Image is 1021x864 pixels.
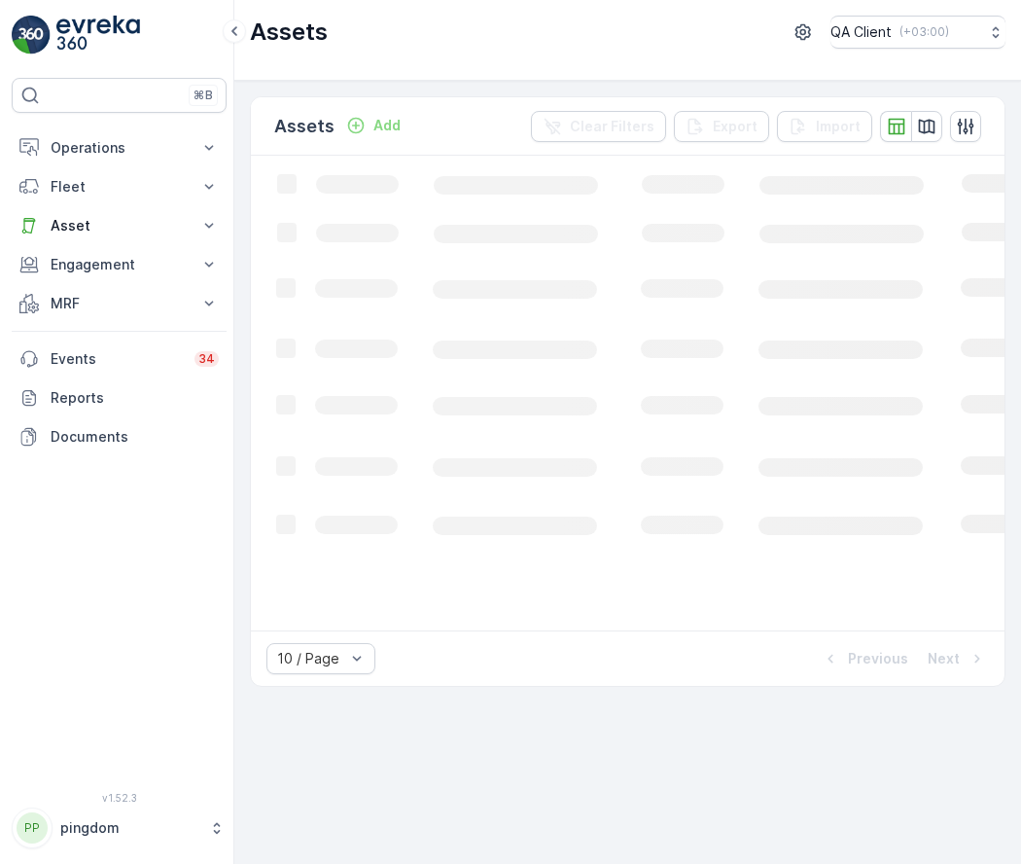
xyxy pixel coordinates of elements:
p: Asset [51,216,188,235]
button: Import [777,111,872,142]
p: Assets [274,113,334,140]
a: Reports [12,378,227,417]
button: PPpingdom [12,808,227,848]
button: QA Client(+03:00) [830,16,1005,49]
p: Export [713,117,757,136]
img: logo_light-DOdMpM7g.png [56,16,140,54]
p: MRF [51,294,188,313]
p: Fleet [51,177,188,197]
button: Previous [819,647,910,670]
a: Events34 [12,340,227,378]
button: Operations [12,128,227,167]
p: 34 [198,351,215,367]
button: Asset [12,206,227,245]
p: Next [928,649,960,668]
button: Fleet [12,167,227,206]
p: Reports [51,388,219,408]
span: v 1.52.3 [12,792,227,804]
p: Engagement [51,255,188,274]
p: Add [373,116,401,135]
button: Export [674,111,769,142]
p: Previous [848,649,908,668]
p: pingdom [60,818,199,838]
p: Events [51,349,183,369]
p: Assets [250,17,328,48]
p: ( +03:00 ) [899,24,949,40]
p: Documents [51,427,219,447]
button: Add [338,114,408,137]
button: Next [926,647,989,670]
p: ⌘B [194,88,213,103]
p: QA Client [830,22,892,42]
img: logo [12,16,51,54]
p: Import [816,117,861,136]
button: MRF [12,284,227,323]
div: PP [17,812,48,844]
a: Documents [12,417,227,456]
button: Clear Filters [531,111,666,142]
button: Engagement [12,245,227,284]
p: Operations [51,138,188,158]
p: Clear Filters [570,117,654,136]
